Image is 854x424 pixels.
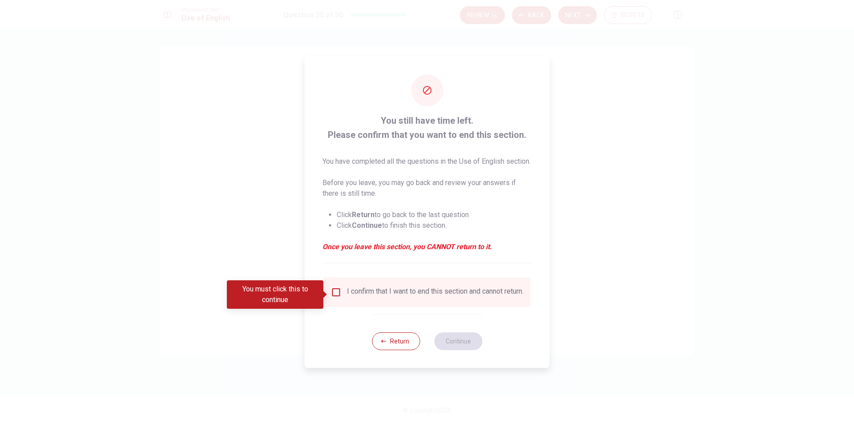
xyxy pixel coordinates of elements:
button: Continue [434,332,482,350]
p: Before you leave, you may go back and review your answers if there is still time. [322,178,532,199]
strong: Return [352,210,375,219]
button: Return [372,332,420,350]
em: Once you leave this section, you CANNOT return to it. [322,242,532,252]
div: I confirm that I want to end this section and cannot return. [347,287,524,298]
div: You must click this to continue [227,280,323,309]
span: You must click this to continue [331,287,342,298]
li: Click to finish this section. [337,220,532,231]
li: Click to go back to the last question [337,210,532,220]
p: You have completed all the questions in the Use of English section. [322,156,532,167]
span: You still have time left. Please confirm that you want to end this section. [322,113,532,142]
strong: Continue [352,221,382,230]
